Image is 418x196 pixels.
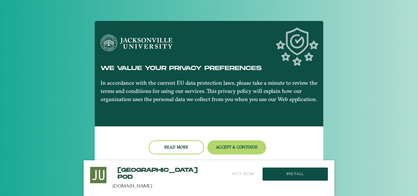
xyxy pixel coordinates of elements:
button: Accept & Continue [207,140,266,154]
img: Install this Application? [90,167,106,183]
button: Install [263,168,328,181]
h2: [GEOGRAPHIC_DATA] POD [118,167,186,180]
p: In accordance with the current EU data protection laws, please take a minute to review the terms ... [101,79,318,103]
img: Jacksonville University logo [101,35,172,51]
button: Read more [149,140,204,154]
a: [DOMAIN_NAME] [113,183,152,189]
h5: We value your privacy preferences [101,65,318,72]
button: Not Now [232,167,255,181]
